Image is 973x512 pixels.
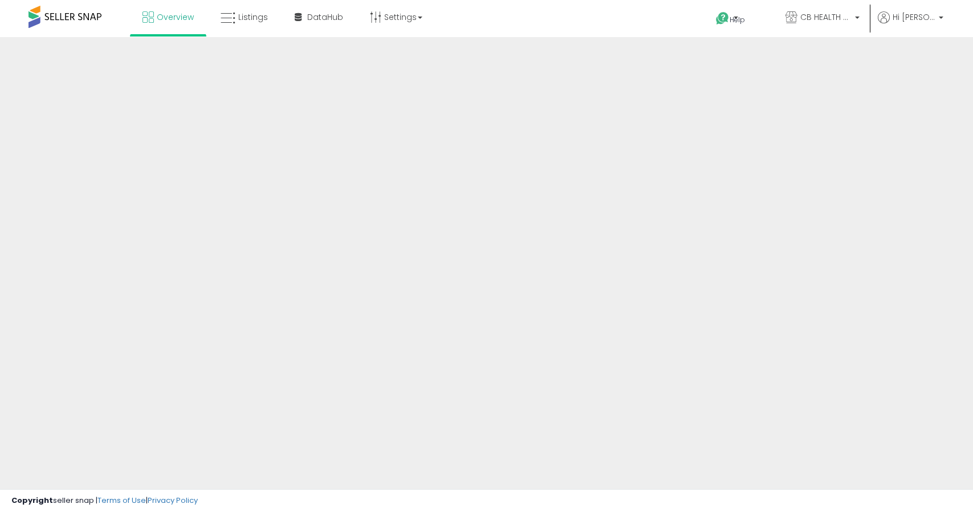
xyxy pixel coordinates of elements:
a: Help [707,3,767,37]
span: Overview [157,11,194,23]
span: DataHub [307,11,343,23]
div: seller snap | | [11,495,198,506]
span: Help [730,15,745,25]
a: Terms of Use [97,495,146,506]
span: Hi [PERSON_NAME] [893,11,935,23]
span: CB HEALTH AND SPORTING [800,11,852,23]
a: Hi [PERSON_NAME] [878,11,943,37]
span: Listings [238,11,268,23]
i: Get Help [715,11,730,26]
a: Privacy Policy [148,495,198,506]
strong: Copyright [11,495,53,506]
